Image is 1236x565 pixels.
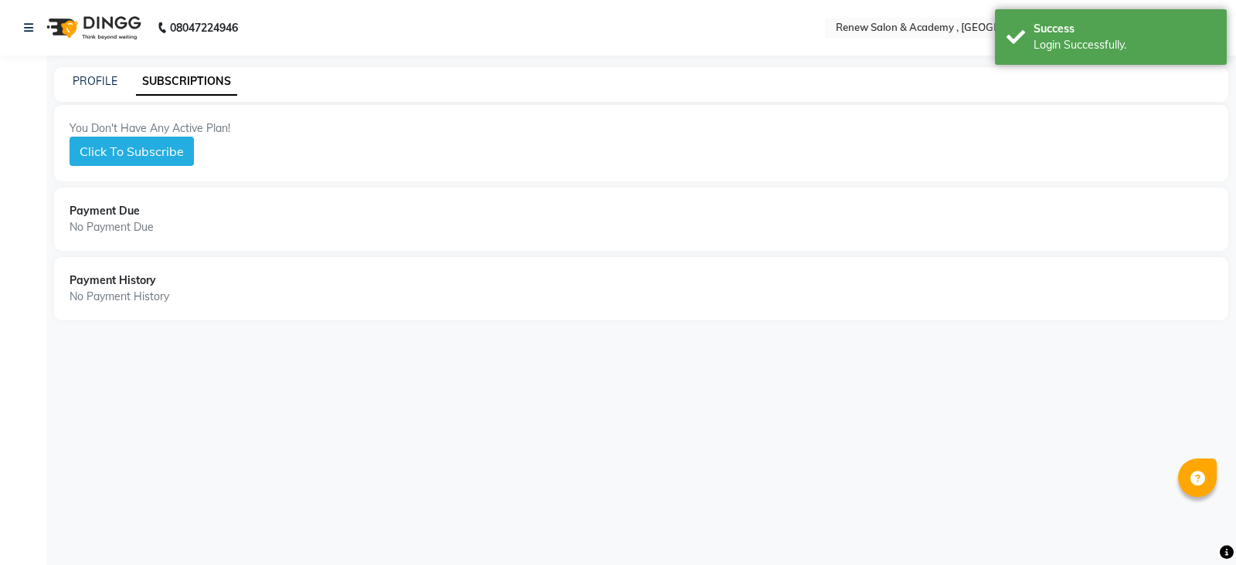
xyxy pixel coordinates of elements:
[1034,37,1215,53] div: Login Successfully.
[70,120,1213,137] div: You Don't Have Any Active Plan!
[170,6,238,49] b: 08047224946
[1034,21,1215,37] div: Success
[70,137,194,166] button: Click To Subscribe
[70,289,1213,305] div: No Payment History
[70,203,1213,219] div: Payment Due
[39,6,145,49] img: logo
[70,272,1213,289] div: Payment History
[136,68,237,96] a: SUBSCRIPTIONS
[73,74,117,88] a: PROFILE
[70,219,1213,235] div: No Payment Due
